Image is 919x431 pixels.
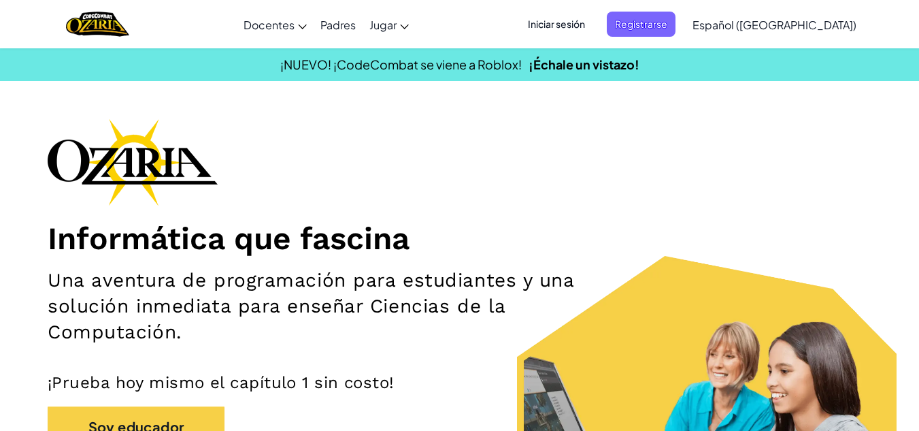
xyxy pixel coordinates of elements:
[369,18,397,32] span: Jugar
[66,10,129,38] img: Home
[48,372,871,393] p: ¡Prueba hoy mismo el capítulo 1 sin costo!
[244,18,295,32] span: Docentes
[280,57,522,72] span: ¡NUEVO! ¡CodeCombat se viene a Roblox!
[314,6,363,43] a: Padres
[686,6,863,43] a: Español ([GEOGRAPHIC_DATA])
[48,219,871,257] h1: Informática que fascina
[48,268,599,345] h2: Una aventura de programación para estudiantes y una solución inmediata para enseñar Ciencias de l...
[363,6,416,43] a: Jugar
[529,57,639,72] a: ¡Échale un vistazo!
[520,12,593,37] button: Iniciar sesión
[692,18,856,32] span: Español ([GEOGRAPHIC_DATA])
[66,10,129,38] a: Ozaria by CodeCombat logo
[607,12,675,37] button: Registrarse
[237,6,314,43] a: Docentes
[48,118,218,206] img: Ozaria branding logo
